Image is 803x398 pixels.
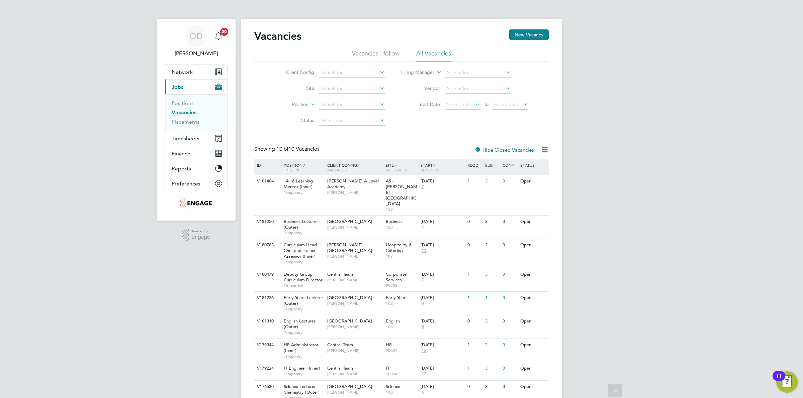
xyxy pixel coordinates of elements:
span: English [386,318,400,324]
span: 11 [421,248,427,254]
span: Curriculum Head Chef and Trainer Assessor (Inner) [284,242,317,259]
div: Open [519,339,548,351]
div: 11 [776,376,782,385]
div: 0 [501,315,518,327]
div: [DATE] [421,178,464,184]
span: 10 Vacancies [276,146,320,152]
span: Temporary [284,371,324,377]
div: 2 [483,239,501,251]
label: Start Date [401,101,440,107]
span: Site Group [386,167,409,172]
div: Site / [384,159,419,175]
nav: Main navigation [157,19,236,221]
span: Manager [327,167,347,172]
div: Sub [483,159,501,171]
span: 120 [386,225,418,230]
a: Go to home page [165,198,228,209]
span: OD [190,32,202,40]
div: Reqd [466,159,483,171]
div: [DATE] [421,295,464,301]
span: [PERSON_NAME] [327,324,382,329]
button: Finance [165,146,227,161]
div: Jobs [165,94,227,131]
a: OD[PERSON_NAME] [165,25,228,57]
div: 0 [501,339,518,351]
label: Vendor [401,85,440,91]
div: 1 [466,268,483,281]
input: Search for... [319,100,385,110]
span: [PERSON_NAME] [327,254,382,259]
li: Vacancies I follow [352,49,399,61]
div: V180783 [255,239,279,251]
span: Type [284,167,293,172]
div: [DATE] [421,318,464,324]
span: 6 [421,390,425,395]
div: 0 [501,268,518,281]
span: Ollie Dart [165,49,228,57]
div: 0 [466,216,483,228]
div: 0 [501,292,518,304]
div: [DATE] [421,366,464,371]
span: Early Years [386,295,408,300]
span: 20 [220,28,228,36]
div: Open [519,216,548,228]
input: Search for... [319,84,385,94]
span: English Lecturer (Outer) [284,318,316,329]
span: Permanent [284,283,324,288]
span: Temporary [284,330,324,335]
button: Open Resource Center, 11 new notifications [776,371,798,393]
button: New Vacancy [509,29,549,40]
div: Showing [254,146,321,153]
div: Open [519,315,548,327]
span: [PERSON_NAME] [327,390,382,395]
span: Central Team [327,365,353,371]
span: Vendors [421,167,439,172]
div: 3 [483,268,501,281]
input: Search for... [319,68,385,78]
div: 0 [501,216,518,228]
label: Site [276,85,314,91]
div: 0 [501,175,518,187]
div: 3 [483,315,501,327]
span: 10 of [276,146,288,152]
span: Temporary [284,190,324,195]
div: Client Config / [326,159,384,175]
span: Network [172,69,193,75]
img: jambo-logo-retina.png [180,198,211,209]
span: Timesheets [172,135,199,142]
span: 8 [421,324,425,330]
div: Conf [501,159,518,171]
span: To [482,100,490,109]
span: 109 [386,254,418,259]
span: Deputy Group Curriculum Director [284,271,323,283]
div: Open [519,381,548,393]
button: Jobs [165,80,227,94]
div: 3 [483,216,501,228]
span: Temporary [284,354,324,359]
a: Powered byEngage [182,229,210,241]
span: [PERSON_NAME] [327,348,382,353]
div: 1 [483,292,501,304]
div: Open [519,268,548,281]
span: Select date [494,102,518,108]
span: IT [386,365,389,371]
span: Preferences [172,180,200,187]
span: Engage [191,234,210,240]
div: [DATE] [421,384,464,390]
span: Select date [447,102,471,108]
div: 0 [466,381,483,393]
div: ID [255,159,279,171]
div: [DATE] [421,272,464,277]
span: 122 [386,207,418,212]
div: [DATE] [421,242,464,248]
span: 104 [386,324,418,329]
div: Open [519,175,548,187]
label: Position [270,101,308,108]
span: 90007 [386,348,418,353]
div: 1 [466,292,483,304]
span: Business [386,219,403,224]
span: Early Years Lecturer (Outer) [284,295,323,306]
span: Central Team [327,342,353,348]
span: Temporary [284,306,324,312]
div: [DATE] [421,342,464,348]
